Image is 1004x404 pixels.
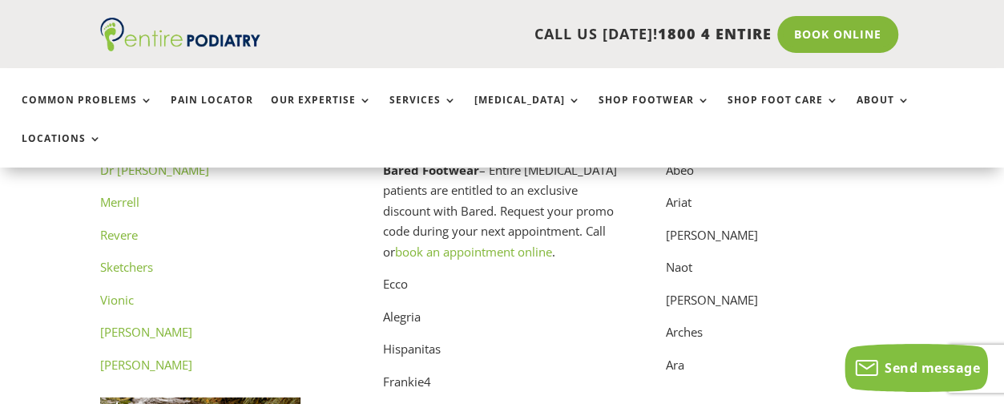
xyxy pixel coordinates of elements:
[599,95,710,129] a: Shop Footwear
[857,95,910,129] a: About
[171,95,253,129] a: Pain Locator
[665,290,903,323] p: [PERSON_NAME]
[100,259,153,275] a: Sketchers
[665,355,903,376] p: Ara
[845,344,988,392] button: Send message
[100,194,139,210] a: Merrell
[665,225,903,258] p: [PERSON_NAME]
[100,292,134,308] a: Vionic
[885,359,980,377] span: Send message
[665,192,903,225] p: Ariat
[383,160,621,275] p: – Entire [MEDICAL_DATA] patients are entitled to an exclusive discount with Bared. Request your p...
[100,324,192,340] a: [PERSON_NAME]
[280,24,772,45] p: CALL US [DATE]!
[658,24,772,43] span: 1800 4 ENTIRE
[383,274,621,307] p: Ecco
[100,18,260,51] img: logo (1)
[383,307,621,340] p: Alegria
[728,95,839,129] a: Shop Foot Care
[777,16,898,53] a: Book Online
[389,95,457,129] a: Services
[100,162,209,178] a: Dr [PERSON_NAME]
[22,95,153,129] a: Common Problems
[100,227,138,243] a: Revere
[474,95,581,129] a: [MEDICAL_DATA]
[665,322,903,355] p: Arches
[22,133,102,168] a: Locations
[100,357,192,373] a: [PERSON_NAME]
[271,95,372,129] a: Our Expertise
[383,339,621,372] p: Hispanitas
[665,257,903,290] p: Naot
[395,244,552,260] a: book an appointment online
[383,162,479,178] strong: Bared Footwear
[100,38,260,55] a: Entire Podiatry
[665,160,903,193] p: Abeo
